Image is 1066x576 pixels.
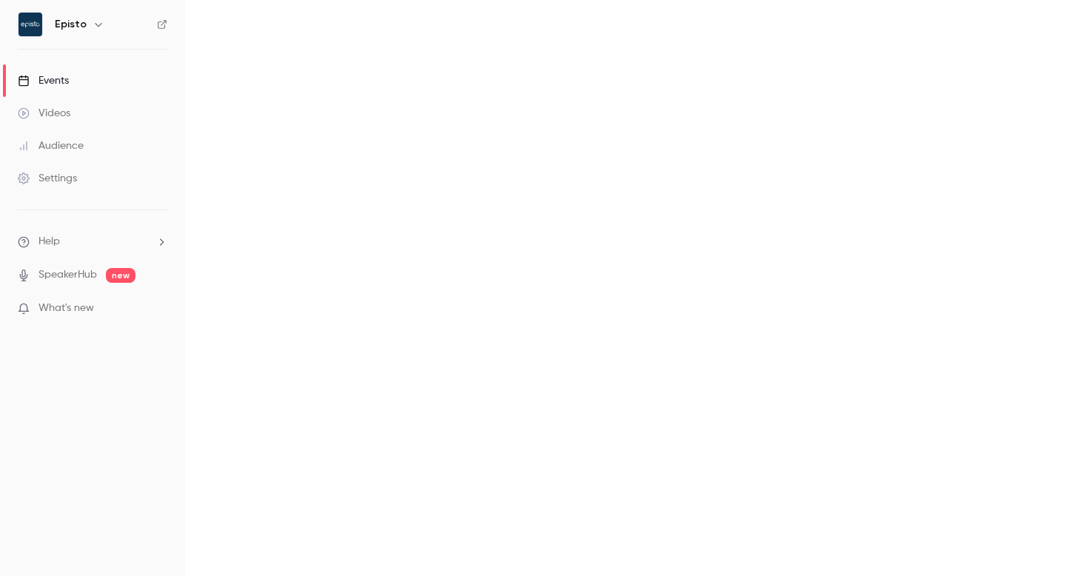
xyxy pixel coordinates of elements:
span: What's new [38,301,94,316]
a: SpeakerHub [38,267,97,283]
img: Episto [19,13,42,36]
div: Settings [18,171,77,186]
h6: Episto [55,17,87,32]
span: new [106,268,135,283]
div: Events [18,73,69,88]
span: Help [38,234,60,250]
li: help-dropdown-opener [18,234,167,250]
div: Videos [18,106,70,121]
div: Audience [18,138,84,153]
